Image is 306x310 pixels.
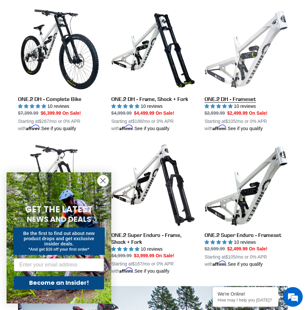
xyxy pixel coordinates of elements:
div: Minimize live chat window [107,3,123,19]
span: *And get $10 off your first order* [28,247,89,252]
input: Enter your email address [14,258,104,271]
span: GET THE LATEST [25,203,93,215]
button: Become an Insider! [14,276,104,289]
span: Be the first to find out about new product drops and get exclusive insider deals. [23,231,95,246]
p: How may I help you today? [218,298,273,302]
button: Close dialog [97,175,109,186]
span: NEWS AND DEALS [27,214,91,224]
div: We're Online! [218,291,273,297]
div: Chat with us now [44,37,120,45]
textarea: Type your message and hit 'Enter' [3,179,125,202]
img: d_696896380_company_1647369064580_696896380 [21,33,37,49]
span: We're online! [38,83,90,149]
div: Navigation go back [7,36,17,46]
